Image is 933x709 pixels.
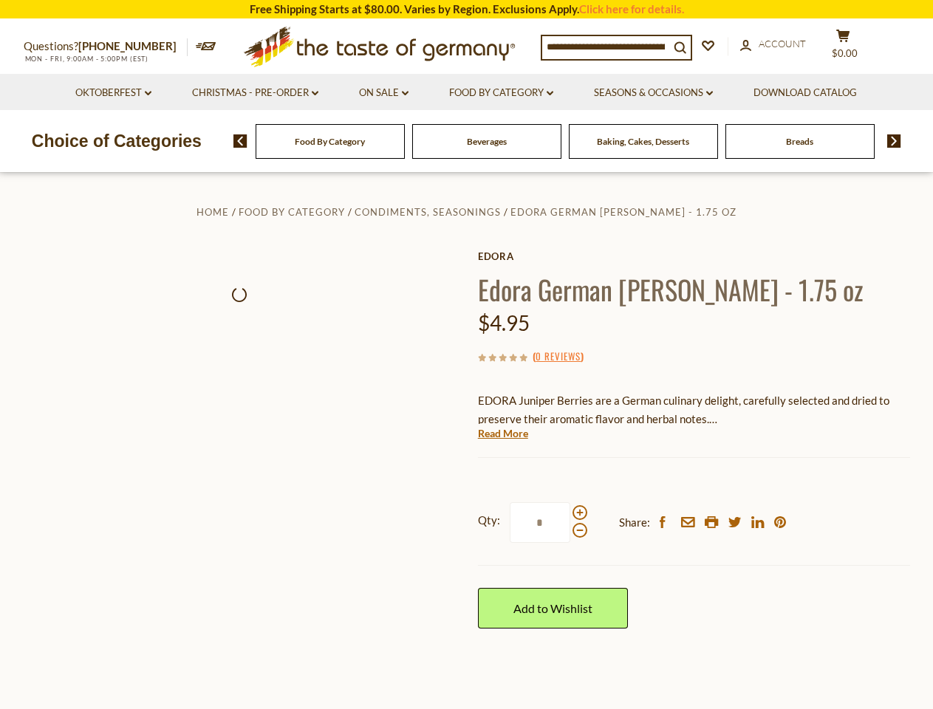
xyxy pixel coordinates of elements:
[478,426,528,441] a: Read More
[239,206,345,218] a: Food By Category
[579,2,684,16] a: Click here for details.
[75,85,151,101] a: Oktoberfest
[196,206,229,218] a: Home
[478,310,530,335] span: $4.95
[536,349,581,365] a: 0 Reviews
[533,349,584,363] span: ( )
[759,38,806,49] span: Account
[467,136,507,147] a: Beverages
[24,37,188,56] p: Questions?
[24,55,149,63] span: MON - FRI, 9:00AM - 5:00PM (EST)
[359,85,409,101] a: On Sale
[355,206,501,218] a: Condiments, Seasonings
[78,39,177,52] a: [PHONE_NUMBER]
[449,85,553,101] a: Food By Category
[753,85,857,101] a: Download Catalog
[821,29,866,66] button: $0.00
[740,36,806,52] a: Account
[832,47,858,59] span: $0.00
[510,502,570,543] input: Qty:
[597,136,689,147] a: Baking, Cakes, Desserts
[478,511,500,530] strong: Qty:
[786,136,813,147] a: Breads
[619,513,650,532] span: Share:
[478,250,910,262] a: Edora
[478,391,910,428] p: EDORA Juniper Berries are a German culinary delight, carefully selected and dried to preserve the...
[887,134,901,148] img: next arrow
[478,273,910,306] h1: Edora German [PERSON_NAME] - 1.75 oz
[192,85,318,101] a: Christmas - PRE-ORDER
[594,85,713,101] a: Seasons & Occasions
[510,206,737,218] a: Edora German [PERSON_NAME] - 1.75 oz
[478,588,628,628] a: Add to Wishlist
[295,136,365,147] a: Food By Category
[233,134,247,148] img: previous arrow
